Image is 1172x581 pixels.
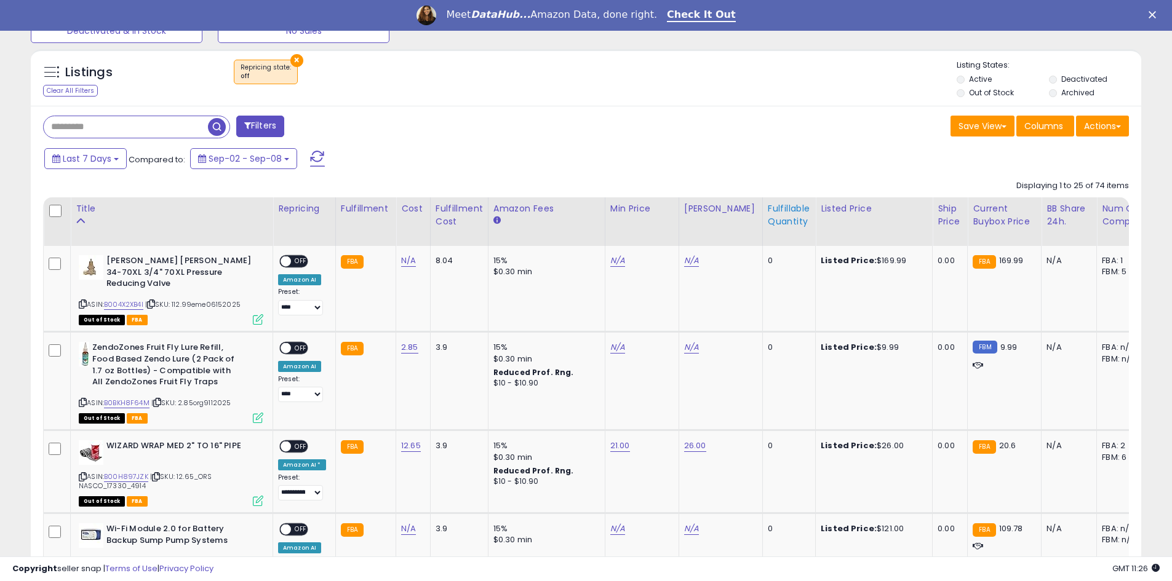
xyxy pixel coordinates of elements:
[610,440,630,452] a: 21.00
[999,523,1023,534] span: 109.78
[79,255,263,323] div: ASIN:
[1102,202,1147,228] div: Num of Comp.
[291,441,311,452] span: OFF
[1102,440,1142,451] div: FBA: 2
[493,215,501,226] small: Amazon Fees.
[79,440,263,505] div: ASIN:
[969,87,1014,98] label: Out of Stock
[493,534,596,545] div: $0.30 min
[65,64,113,81] h5: Listings
[105,563,157,574] a: Terms of Use
[1102,266,1142,277] div: FBM: 5
[79,315,125,325] span: All listings that are currently out of stock and unavailable for purchase on Amazon
[821,255,877,266] b: Listed Price:
[684,523,699,535] a: N/A
[436,255,479,266] div: 8.04
[151,398,231,408] span: | SKU: 2.85org9112025
[1061,74,1107,84] label: Deactivated
[493,342,596,353] div: 15%
[493,266,596,277] div: $0.30 min
[684,202,757,215] div: [PERSON_NAME]
[236,116,284,137] button: Filters
[436,523,479,534] div: 3.9
[401,523,416,535] a: N/A
[821,342,923,353] div: $9.99
[610,202,674,215] div: Min Price
[973,341,997,354] small: FBM
[79,342,89,366] img: 41CVXlwsMCL._SL40_.jpg
[341,440,364,454] small: FBA
[127,413,148,424] span: FBA
[291,343,311,354] span: OFF
[1024,120,1063,132] span: Columns
[79,255,103,280] img: 312z1RxdhZL._SL40_.jpg
[446,9,657,21] div: Meet Amazon Data, done right.
[1102,534,1142,545] div: FBM: n/a
[938,202,962,228] div: Ship Price
[43,85,98,97] div: Clear All Filters
[493,523,596,534] div: 15%
[106,523,256,549] b: Wi-Fi Module 2.0 for Battery Backup Sump Pump Systems
[127,496,148,507] span: FBA
[79,472,212,490] span: | SKU: 12.65_ORS NASCO_17330_4914
[104,398,149,408] a: B0BKH8F64M
[278,459,326,470] div: Amazon AI *
[436,440,479,451] div: 3.9
[938,523,958,534] div: 0.00
[1102,354,1142,365] div: FBM: n/a
[821,255,923,266] div: $169.99
[493,202,600,215] div: Amazon Fees
[1046,342,1087,353] div: N/A
[684,255,699,267] a: N/A
[957,60,1141,71] p: Listing States:
[821,440,923,451] div: $26.00
[493,367,574,377] b: Reduced Prof. Rng.
[821,341,877,353] b: Listed Price:
[768,255,806,266] div: 0
[1102,255,1142,266] div: FBA: 1
[1046,440,1087,451] div: N/A
[79,496,125,507] span: All listings that are currently out of stock and unavailable for purchase on Amazon
[278,542,321,553] div: Amazon AI
[1046,202,1091,228] div: BB Share 24h.
[104,472,148,482] a: B00H897JZK
[1016,180,1129,192] div: Displaying 1 to 25 of 74 items
[209,152,282,165] span: Sep-02 - Sep-08
[63,152,111,165] span: Last 7 Days
[821,440,877,451] b: Listed Price:
[76,202,268,215] div: Title
[951,116,1015,136] button: Save View
[684,341,699,354] a: N/A
[129,154,185,165] span: Compared to:
[684,440,706,452] a: 26.00
[610,523,625,535] a: N/A
[1046,255,1087,266] div: N/A
[190,148,297,169] button: Sep-02 - Sep-08
[493,255,596,266] div: 15%
[291,524,311,535] span: OFF
[1076,116,1129,136] button: Actions
[999,440,1016,451] span: 20.6
[79,523,103,548] img: 317YSTkR-KL._SL40_.jpg
[241,63,291,81] span: Repricing state :
[278,202,330,215] div: Repricing
[938,440,958,451] div: 0.00
[106,255,256,293] b: [PERSON_NAME] [PERSON_NAME] 34-70XL 3/4" 70XL Pressure Reducing Valve
[278,288,326,315] div: Preset:
[821,202,927,215] div: Listed Price
[1112,563,1160,574] span: 2025-09-16 11:26 GMT
[1102,342,1142,353] div: FBA: n/a
[278,473,326,501] div: Preset:
[241,72,291,81] div: off
[341,202,391,215] div: Fulfillment
[92,342,242,390] b: ZendoZones Fruit Fly Lure Refill, Food Based Zendo Lure (2 Pack of 1.7 oz Bottles) - Compatible w...
[104,299,143,310] a: B004X2XB4I
[278,274,321,285] div: Amazon AI
[667,9,736,22] a: Check It Out
[1061,87,1094,98] label: Archived
[12,563,57,574] strong: Copyright
[610,341,625,354] a: N/A
[1016,116,1074,136] button: Columns
[290,54,303,67] button: ×
[401,202,425,215] div: Cost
